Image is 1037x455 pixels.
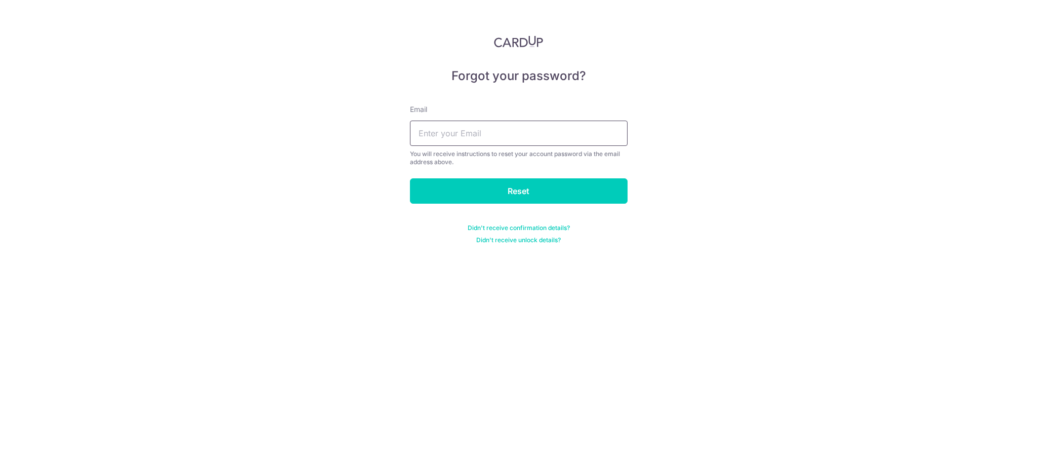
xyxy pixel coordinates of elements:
label: Email [410,104,427,115]
input: Reset [410,178,628,204]
div: You will receive instructions to reset your account password via the email address above. [410,150,628,166]
h5: Forgot your password? [410,68,628,84]
input: Enter your Email [410,121,628,146]
img: CardUp Logo [494,35,544,48]
a: Didn't receive confirmation details? [468,224,570,232]
a: Didn't receive unlock details? [476,236,561,244]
